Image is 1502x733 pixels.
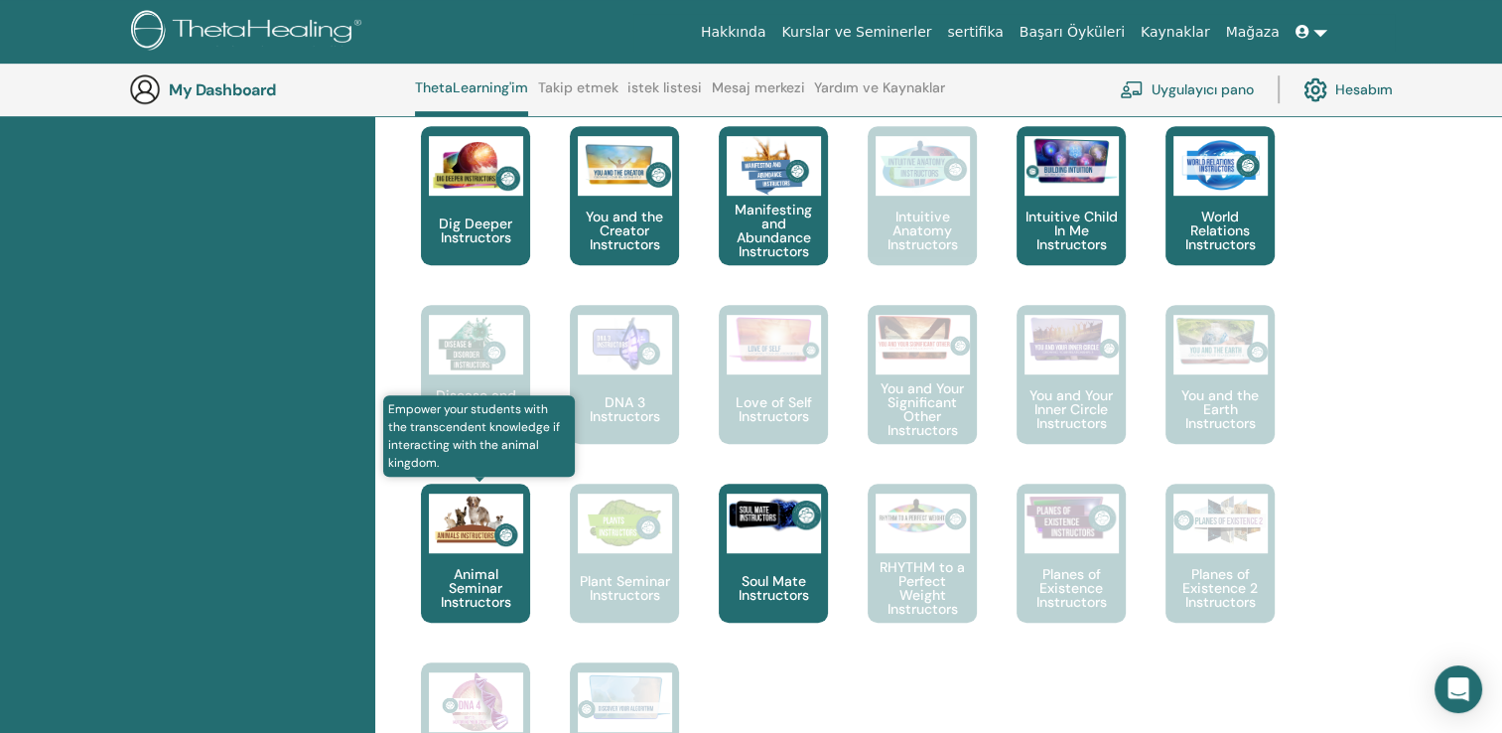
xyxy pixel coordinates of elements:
[719,203,828,258] p: Manifesting and Abundance Instructors
[578,136,672,196] img: You and the Creator Instructors
[1303,68,1393,111] a: Hesabım
[1165,305,1275,484] a: You and the Earth Instructors You and the Earth Instructors
[719,305,828,484] a: Love of Self Instructors Love of Self Instructors
[1173,494,1268,546] img: Planes of Existence 2 Instructors
[538,79,618,111] a: Takip etmek
[570,210,679,251] p: You and the Creator Instructors
[1133,14,1218,51] a: Kaynaklar
[868,381,977,437] p: You and Your Significant Other Instructors
[1303,73,1327,106] img: cog.svg
[1017,210,1126,251] p: Intuitive Child In Me Instructors
[169,80,367,99] h3: My Dashboard
[131,10,368,55] img: logo.png
[421,126,530,305] a: Dig Deeper Instructors Dig Deeper Instructors
[421,388,530,430] p: Disease and Disorder Instructors
[383,395,575,477] span: Empower your students with the transcendent knowledge if interacting with the animal kingdom.
[1017,388,1126,430] p: You and Your Inner Circle Instructors
[1017,305,1126,484] a: You and Your Inner Circle Instructors You and Your Inner Circle Instructors
[129,73,161,105] img: generic-user-icon.jpg
[719,126,828,305] a: Manifesting and Abundance Instructors Manifesting and Abundance Instructors
[1024,494,1119,542] img: Planes of Existence Instructors
[876,136,970,196] img: Intuitive Anatomy Instructors
[1017,484,1126,662] a: Planes of Existence Instructors Planes of Existence Instructors
[578,672,672,720] img: Discover Your Algorithm Instructors
[1024,136,1119,185] img: Intuitive Child In Me Instructors
[1217,14,1287,51] a: Mağaza
[1024,315,1119,363] img: You and Your Inner Circle Instructors
[773,14,939,51] a: Kurslar ve Seminerler
[1017,126,1126,305] a: Intuitive Child In Me Instructors Intuitive Child In Me Instructors
[876,494,970,540] img: RHYTHM to a Perfect Weight Instructors
[1434,665,1482,713] div: Open Intercom Messenger
[868,210,977,251] p: Intuitive Anatomy Instructors
[421,217,530,244] p: Dig Deeper Instructors
[939,14,1011,51] a: sertifika
[727,315,821,364] img: Love of Self Instructors
[421,305,530,484] a: Disease and Disorder Instructors Disease and Disorder Instructors
[1120,80,1144,98] img: chalkboard-teacher.svg
[868,484,977,662] a: RHYTHM to a Perfect Weight Instructors RHYTHM to a Perfect Weight Instructors
[727,136,821,196] img: Manifesting and Abundance Instructors
[1173,315,1268,366] img: You and the Earth Instructors
[719,395,828,423] p: Love of Self Instructors
[570,574,679,602] p: Plant Seminar Instructors
[421,484,530,662] a: Empower your students with the transcendent knowledge if interacting with the animal kingdom. Ani...
[1165,126,1275,305] a: World Relations Instructors World Relations Instructors
[727,494,821,535] img: Soul Mate Instructors
[570,484,679,662] a: Plant Seminar Instructors Plant Seminar Instructors
[570,305,679,484] a: DNA 3 Instructors DNA 3 Instructors
[570,126,679,305] a: You and the Creator Instructors You and the Creator Instructors
[868,560,977,616] p: RHYTHM to a Perfect Weight Instructors
[1017,567,1126,609] p: Planes of Existence Instructors
[570,395,679,423] p: DNA 3 Instructors
[429,672,523,732] img: DNA 4 Part 1 Instructors
[1165,484,1275,662] a: Planes of Existence 2 Instructors Planes of Existence 2 Instructors
[1012,14,1133,51] a: Başarı Öyküleri
[429,494,523,553] img: Animal Seminar Instructors
[429,315,523,374] img: Disease and Disorder Instructors
[814,79,945,111] a: Yardım ve Kaynaklar
[719,484,828,662] a: Soul Mate Instructors Soul Mate Instructors
[712,79,805,111] a: Mesaj merkezi
[1165,388,1275,430] p: You and the Earth Instructors
[429,136,523,196] img: Dig Deeper Instructors
[1165,567,1275,609] p: Planes of Existence 2 Instructors
[1120,68,1254,111] a: Uygulayıcı pano
[868,305,977,484] a: You and Your Significant Other Instructors You and Your Significant Other Instructors
[1165,210,1275,251] p: World Relations Instructors
[1173,136,1268,196] img: World Relations Instructors
[868,126,977,305] a: Intuitive Anatomy Instructors Intuitive Anatomy Instructors
[578,315,672,374] img: DNA 3 Instructors
[421,567,530,609] p: Animal Seminar Instructors
[627,79,702,111] a: istek listesi
[578,494,672,553] img: Plant Seminar Instructors
[876,315,970,360] img: You and Your Significant Other Instructors
[719,574,828,602] p: Soul Mate Instructors
[415,79,528,116] a: ThetaLearning'im
[693,14,774,51] a: Hakkında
